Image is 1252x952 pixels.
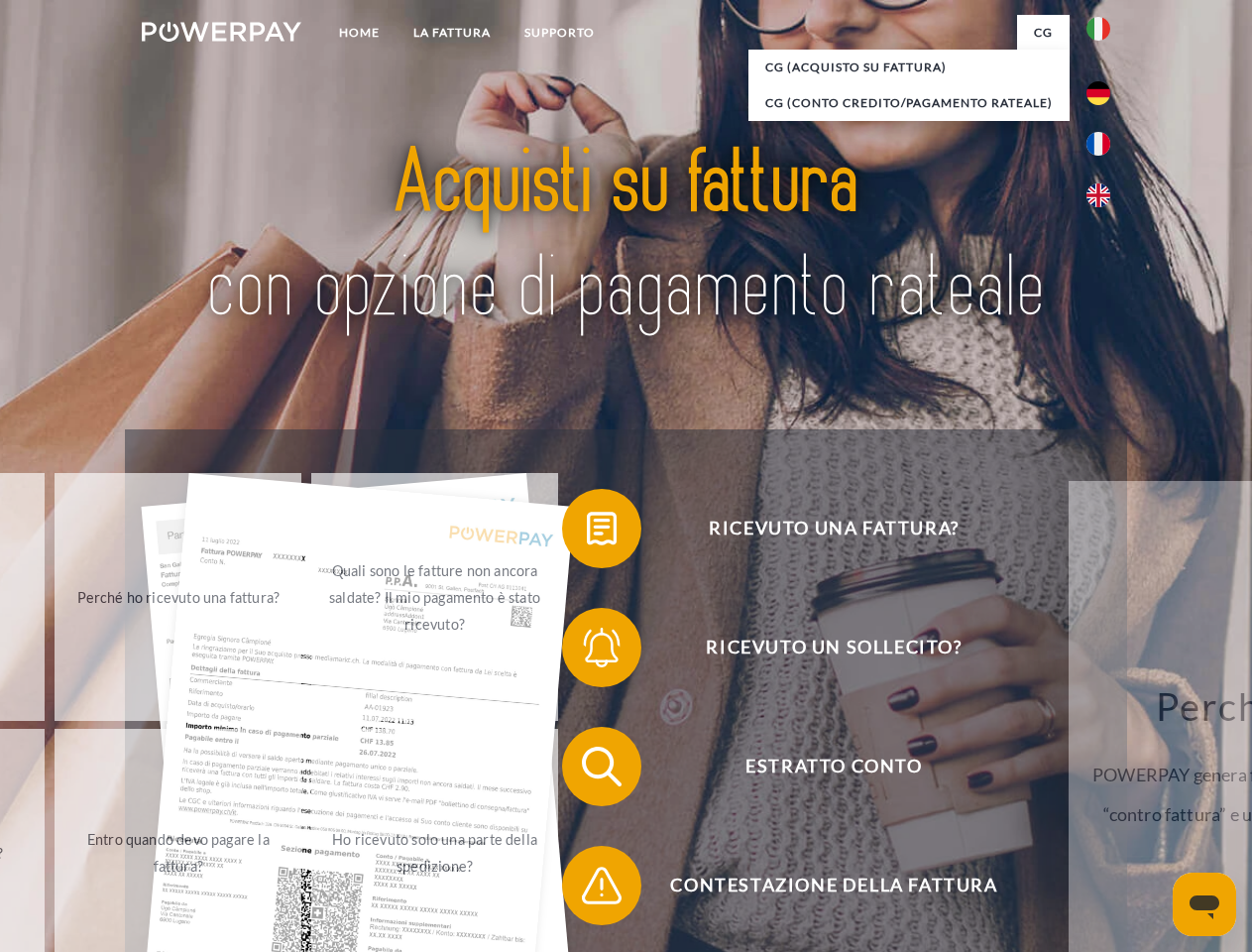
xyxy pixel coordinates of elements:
a: Quali sono le fatture non ancora saldate? Il mio pagamento è stato ricevuto? [311,473,558,721]
button: Contestazione della fattura [562,846,1078,925]
div: Ho ricevuto solo una parte della spedizione? [323,826,546,880]
a: CG (Conto Credito/Pagamento rateale) [748,85,1070,121]
iframe: Pulsante per aprire la finestra di messaggistica [1173,873,1236,936]
img: logo-powerpay-white.svg [142,22,301,42]
img: en [1086,183,1110,207]
img: qb_warning.svg [577,861,626,910]
a: Home [322,15,397,51]
img: fr [1086,132,1110,156]
img: it [1086,17,1110,41]
div: Entro quando devo pagare la fattura? [66,826,289,880]
a: CG (Acquisto su fattura) [748,50,1070,85]
img: de [1086,81,1110,105]
a: CG [1017,15,1070,51]
button: Estratto conto [562,727,1078,806]
div: Perché ho ricevuto una fattura? [66,583,289,610]
div: Quali sono le fatture non ancora saldate? Il mio pagamento è stato ricevuto? [323,556,546,637]
a: LA FATTURA [397,15,508,51]
span: Estratto conto [591,727,1077,806]
span: Contestazione della fattura [591,846,1077,925]
img: qb_search.svg [577,742,626,791]
img: title-powerpay_it.svg [189,95,1063,380]
a: Supporto [508,15,612,51]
